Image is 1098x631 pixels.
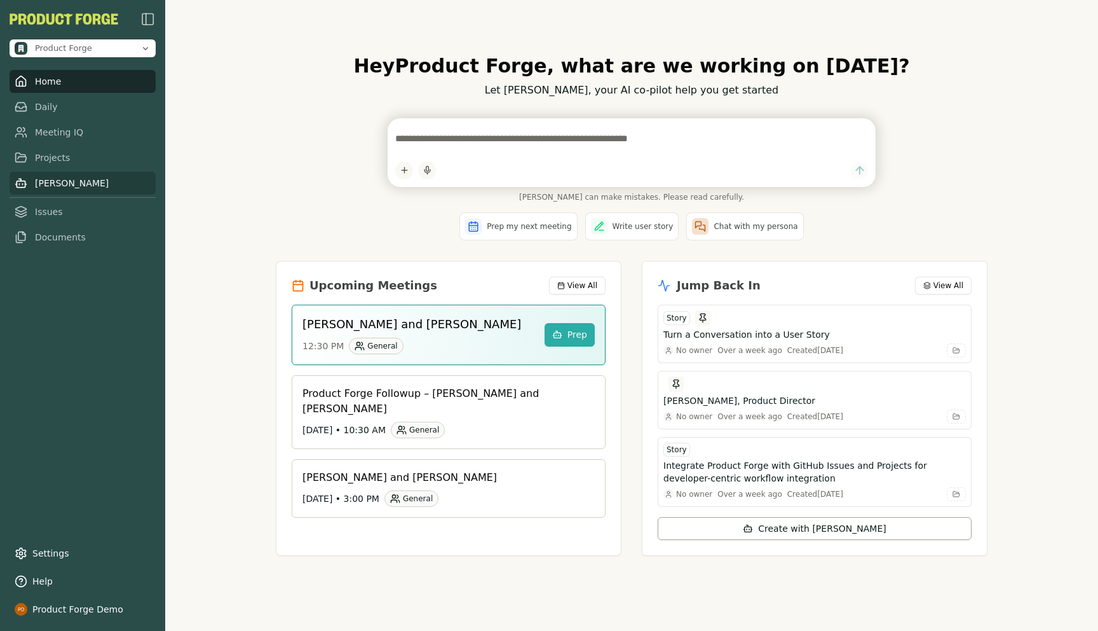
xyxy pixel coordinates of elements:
button: Create with [PERSON_NAME] [658,517,972,540]
h3: Turn a Conversation into a User Story [663,328,830,341]
h3: Product Forge Followup – [PERSON_NAME] and [PERSON_NAME] [302,386,585,417]
img: profile [15,603,27,616]
button: Write user story [585,212,679,240]
span: Chat with my persona [714,221,797,232]
span: Product Forge [35,43,92,54]
img: Product Forge [10,13,118,25]
h3: [PERSON_NAME] and [PERSON_NAME] [302,470,585,485]
button: Product Forge Demo [10,598,156,621]
div: Created [DATE] [787,489,843,499]
div: Over a week ago [717,489,782,499]
a: [PERSON_NAME] [10,172,156,195]
a: Meeting IQ [10,121,156,144]
div: [DATE] • 3:00 PM [302,490,585,507]
h3: [PERSON_NAME] and [PERSON_NAME] [302,315,534,333]
img: Product Forge [15,42,27,55]
button: Add content to chat [395,162,413,179]
h1: Hey Product Forge , what are we working on [DATE]? [276,55,987,78]
a: Home [10,70,156,93]
a: Documents [10,226,156,249]
span: View All [567,281,597,291]
span: Prep my next meeting [487,221,571,232]
span: No owner [676,412,712,422]
button: Send message [851,162,868,179]
div: General [391,422,445,438]
span: No owner [676,345,712,356]
a: Settings [10,542,156,565]
button: Integrate Product Forge with GitHub Issues and Projects for developer-centric workflow integration [663,459,966,485]
button: Prep my next meeting [459,212,577,240]
button: Start dictation [418,162,436,179]
a: [PERSON_NAME] and [PERSON_NAME][DATE] • 3:00 PMGeneral [292,459,606,518]
div: [DATE] • 10:30 AM [302,422,585,438]
button: Help [10,570,156,593]
span: Prep [567,328,587,342]
button: View All [549,277,606,295]
a: Product Forge Followup – [PERSON_NAME] and [PERSON_NAME][DATE] • 10:30 AMGeneral [292,375,606,449]
h2: Jump Back In [677,277,761,295]
img: sidebar [140,11,156,27]
button: View All [915,277,972,295]
div: General [349,338,403,354]
h2: Upcoming Meetings [309,277,437,295]
div: Over a week ago [717,345,782,356]
p: Let [PERSON_NAME], your AI co-pilot help you get started [276,83,987,98]
div: General [384,490,438,507]
span: View All [933,281,963,291]
a: Issues [10,200,156,223]
div: Story [663,443,690,457]
span: Create with [PERSON_NAME] [758,522,886,535]
button: Turn a Conversation into a User Story [663,328,966,341]
button: PF-Logo [10,13,118,25]
span: [PERSON_NAME] can make mistakes. Please read carefully. [388,192,876,202]
div: Story [663,311,690,325]
a: Projects [10,146,156,169]
button: Chat with my persona [686,212,803,240]
div: Created [DATE] [787,412,843,422]
h3: [PERSON_NAME], Product Director [663,394,815,407]
button: Open organization switcher [10,39,156,57]
div: Over a week ago [717,412,782,422]
div: 12:30 PM [302,338,534,354]
span: No owner [676,489,712,499]
a: Daily [10,95,156,118]
button: [PERSON_NAME], Product Director [663,394,966,407]
div: Created [DATE] [787,345,843,356]
span: Write user story [613,221,674,232]
a: [PERSON_NAME] and [PERSON_NAME]12:30 PMGeneralPrep [292,305,606,365]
